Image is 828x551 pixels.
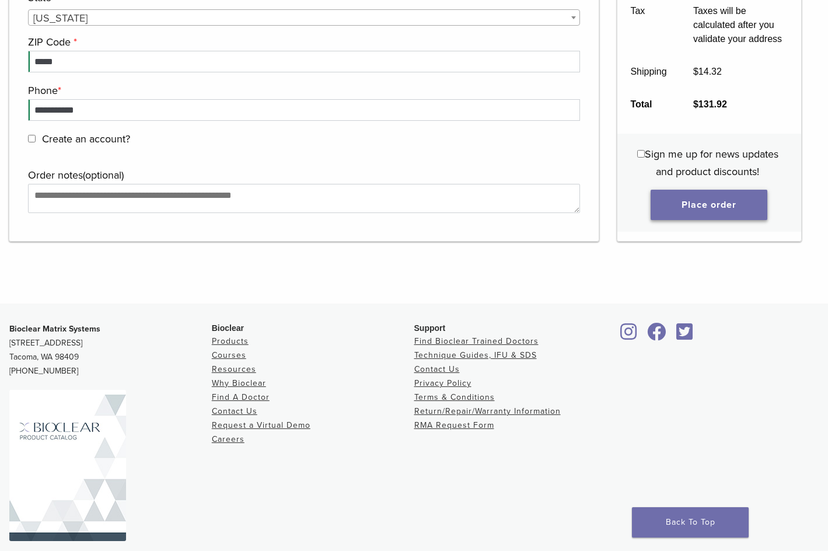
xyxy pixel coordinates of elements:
a: Terms & Conditions [414,392,495,402]
a: Resources [212,364,256,374]
a: Find Bioclear Trained Doctors [414,336,539,346]
a: Contact Us [212,406,257,416]
a: Technique Guides, IFU & SDS [414,350,537,360]
th: Total [617,88,680,120]
a: Return/Repair/Warranty Information [414,406,561,416]
label: ZIP Code [28,33,577,51]
a: Back To Top [632,507,749,538]
button: Place order [651,190,767,220]
span: Create an account? [42,132,130,145]
a: Courses [212,350,246,360]
a: Request a Virtual Demo [212,420,310,430]
label: Order notes [28,166,577,184]
a: Privacy Policy [414,378,471,388]
a: RMA Request Form [414,420,494,430]
p: [STREET_ADDRESS] Tacoma, WA 98409 [PHONE_NUMBER] [9,322,212,378]
span: (optional) [83,169,124,182]
label: Phone [28,82,577,99]
a: Find A Doctor [212,392,270,402]
span: Sign me up for news updates and product discounts! [645,148,778,178]
span: Bioclear [212,323,244,333]
span: State [28,9,580,26]
bdi: 131.92 [693,99,727,109]
strong: Bioclear Matrix Systems [9,324,100,334]
span: Support [414,323,446,333]
img: Bioclear [9,390,126,541]
th: Shipping [617,55,680,88]
input: Create an account? [28,135,36,142]
span: Virginia [29,10,579,26]
bdi: 14.32 [693,66,722,76]
a: Bioclear [616,330,641,341]
span: $ [693,99,698,109]
a: Contact Us [414,364,460,374]
span: $ [693,66,698,76]
a: Careers [212,434,244,444]
a: Products [212,336,249,346]
a: Bioclear [643,330,670,341]
a: Why Bioclear [212,378,266,388]
input: Sign me up for news updates and product discounts! [637,150,645,158]
a: Bioclear [673,330,697,341]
